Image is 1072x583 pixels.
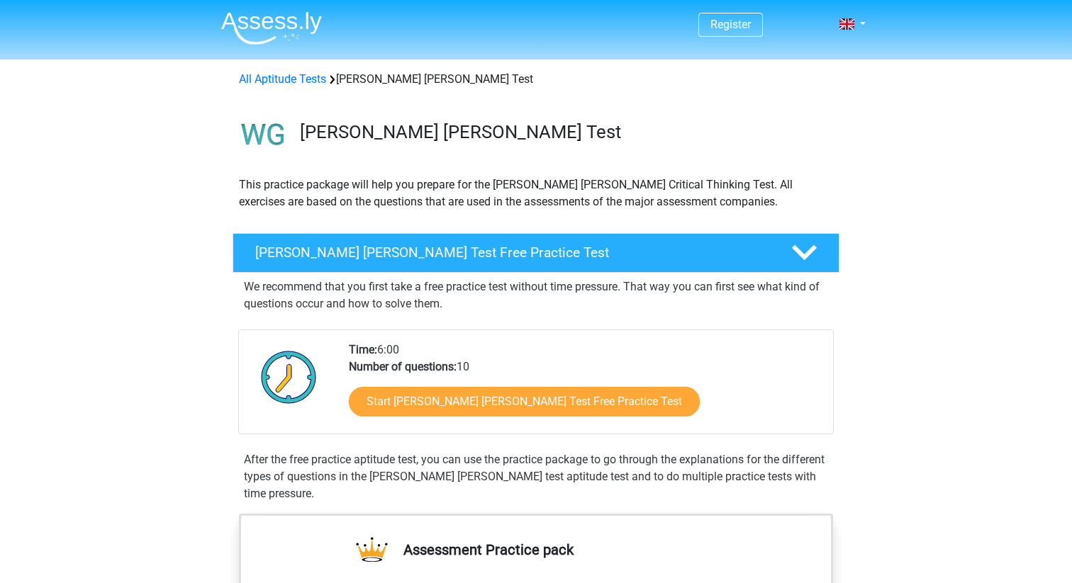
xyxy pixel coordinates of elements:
[221,11,322,45] img: Assessly
[233,105,294,165] img: watson glaser test
[253,341,325,412] img: Clock
[239,176,833,210] p: This practice package will help you prepare for the [PERSON_NAME] [PERSON_NAME] Critical Thinking...
[349,387,700,417] a: Start [PERSON_NAME] [PERSON_NAME] Test Free Practice Test
[238,451,834,502] div: After the free practice aptitude test, you can use the practice package to go through the explana...
[244,278,828,312] p: We recommend that you first take a free practice test without time pressure. That way you can fir...
[227,233,845,273] a: [PERSON_NAME] [PERSON_NAME] Test Free Practice Test
[349,343,377,356] b: Time:
[338,341,832,434] div: 6:00 10
[255,244,769,261] h4: [PERSON_NAME] [PERSON_NAME] Test Free Practice Test
[710,18,751,31] a: Register
[239,72,326,86] a: All Aptitude Tests
[233,71,839,88] div: [PERSON_NAME] [PERSON_NAME] Test
[349,360,457,373] b: Number of questions:
[300,121,828,143] h3: [PERSON_NAME] [PERSON_NAME] Test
